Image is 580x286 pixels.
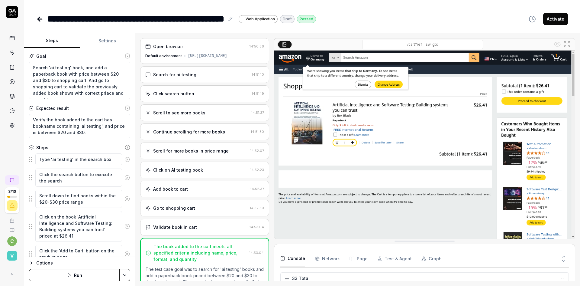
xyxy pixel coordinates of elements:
button: Remove step [122,172,132,184]
button: v [2,246,21,262]
span: Web Application [246,16,275,22]
a: New conversation [5,175,19,185]
time: 14:52:37 [250,187,264,191]
div: Search for ai testing [153,71,196,78]
button: Remove step [122,193,132,205]
div: Validate book in cart [153,224,197,230]
div: Draft [280,15,295,23]
time: 14:52:07 [250,149,264,153]
button: Page [350,250,368,267]
time: 14:53:04 [249,251,264,255]
button: Activate [543,13,568,25]
div: Scroll to see more books [153,110,205,116]
div: Expected result [36,105,69,111]
time: 14:51:37 [251,110,264,115]
time: 14:50:56 [250,44,264,48]
time: 14:51:19 [252,91,264,96]
div: [URL][DOMAIN_NAME] [188,53,227,59]
time: 14:52:50 [250,206,264,210]
time: 14:53:04 [250,225,264,229]
div: The book added to the cart meets all specified criteria including name, price, format, and quantity. [153,243,247,262]
img: Screenshot [274,51,575,239]
button: View version history [525,13,540,25]
div: Add book to cart [153,186,188,192]
div: Click search button [153,90,194,97]
div: Goal [36,53,46,59]
div: Suggestions [29,245,130,263]
span: v [7,251,17,261]
div: Suggestions [29,189,130,208]
button: Test & Agent [377,250,412,267]
time: 14:51:50 [251,130,264,134]
span: 3 / 10 [8,190,16,193]
div: Options [36,259,130,267]
button: Remove step [122,153,132,166]
button: Steps [24,34,80,48]
button: Graph [421,250,442,267]
div: Steps [36,144,48,151]
div: Suggestions [29,153,130,166]
button: Remove step [122,220,132,232]
div: Suggestions [29,211,130,242]
div: Default environment [145,53,182,59]
button: Settings [80,34,135,48]
a: Book a call with us [2,213,21,223]
a: Web Application [239,15,278,23]
div: Passed [297,15,316,23]
a: Documentation [2,223,21,233]
time: 14:51:10 [252,72,264,77]
div: Continue scrolling for more books [153,129,225,135]
button: Remove step [122,248,132,260]
button: Options [29,259,130,267]
button: Run [29,269,120,281]
div: Scroll for more books in price range [153,148,229,154]
button: Open in full screen [562,39,572,49]
button: Console [280,250,305,267]
div: Suggestions [29,168,130,187]
div: Click on AI testing book [153,167,203,173]
button: Network [315,250,340,267]
time: 14:52:23 [250,168,264,172]
button: Show all interative elements [553,39,562,49]
div: Open browser [153,43,183,50]
div: Go to shopping cart [153,205,195,211]
button: c [7,236,17,246]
